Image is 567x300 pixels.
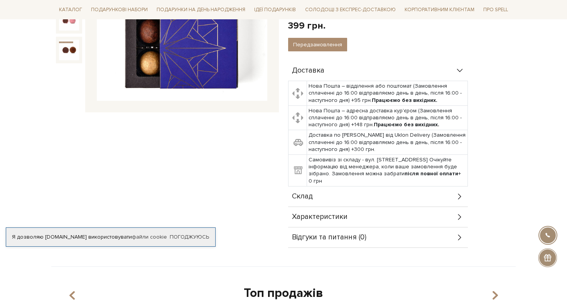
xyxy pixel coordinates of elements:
span: Склад [292,193,313,200]
a: файли cookie [132,234,167,240]
b: Працюємо без вихідних. [372,97,437,103]
a: Ідеї подарунків [251,4,299,16]
td: Самовивіз зі складу - вул. [STREET_ADDRESS] Очікуйте інформацію від менеджера, коли ваше замовлен... [307,155,468,186]
button: Передзамовлення [288,38,347,51]
div: 399 грн. [288,20,326,32]
a: Подарункові набори [88,4,151,16]
a: Корпоративним клієнтам [402,4,478,16]
td: Нова Пошта – відділення або поштомат (Замовлення сплаченні до 16:00 відправляємо день в день, піс... [307,81,468,106]
a: Про Spell [480,4,511,16]
span: Відгуки та питання (0) [292,234,366,241]
a: Погоджуюсь [170,234,209,241]
a: Подарунки на День народження [154,4,248,16]
b: Працюємо без вихідних. [374,121,439,128]
div: Я дозволяю [DOMAIN_NAME] використовувати [6,234,215,241]
a: Солодощі з експрес-доставкою [302,3,399,16]
img: Набір цукерок Асорті трюфелів [59,40,79,60]
b: після повної оплати [405,170,458,177]
a: Каталог [56,4,85,16]
td: Доставка по [PERSON_NAME] від Uklon Delivery (Замовлення сплаченні до 16:00 відправляємо день в д... [307,130,468,155]
img: Набір цукерок Асорті трюфелів [59,10,79,31]
span: Доставка [292,67,324,74]
td: Нова Пошта – адресна доставка кур'єром (Замовлення сплаченні до 16:00 відправляємо день в день, п... [307,105,468,130]
span: Характеристики [292,214,348,220]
